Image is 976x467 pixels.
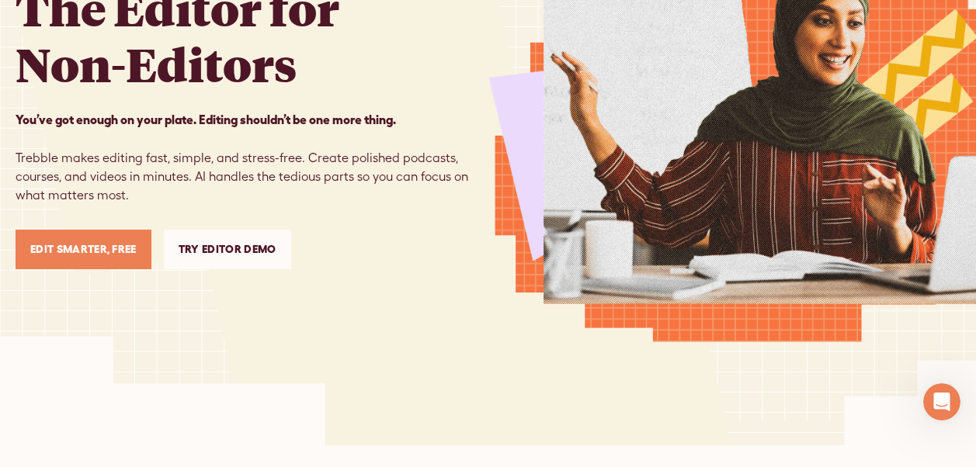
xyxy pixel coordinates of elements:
[164,230,291,269] a: Try Editor Demo
[16,110,488,205] p: Trebble makes editing fast, simple, and stress-free. Create polished podcasts, courses, and video...
[16,112,396,126] strong: You’ve got enough on your plate. Editing shouldn’t be one more thing. ‍
[16,230,151,269] a: Edit Smarter, Free
[923,383,960,420] iframe: Intercom live chat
